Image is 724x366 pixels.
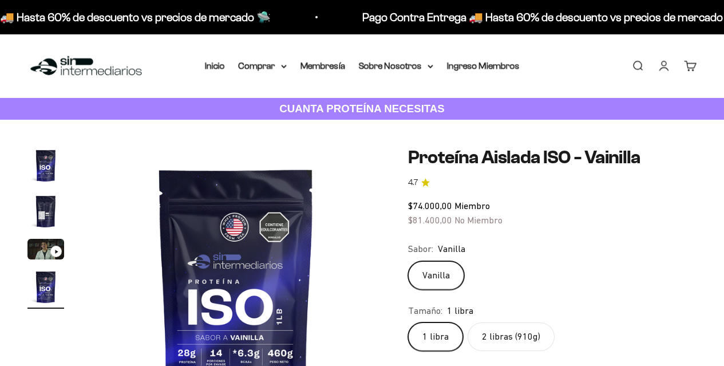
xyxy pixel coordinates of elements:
span: No Miembro [454,215,503,225]
h1: Proteína Aislada ISO - Vainilla [408,147,697,167]
img: Proteína Aislada ISO - Vainilla [27,269,64,305]
a: Ingreso Miembros [447,61,520,70]
button: Ir al artículo 3 [27,239,64,263]
span: $81.400,00 [408,215,452,225]
summary: Comprar [239,58,287,73]
legend: Tamaño: [408,304,442,318]
strong: CUANTA PROTEÍNA NECESITAS [279,103,445,115]
img: Proteína Aislada ISO - Vainilla [27,147,64,184]
img: Proteína Aislada ISO - Vainilla [27,193,64,230]
legend: Sabor: [408,242,433,257]
button: Ir al artículo 2 [27,193,64,233]
a: Inicio [205,61,225,70]
span: $74.000,00 [408,200,452,211]
button: Ir al artículo 1 [27,147,64,187]
a: 4.74.7 de 5.0 estrellas [408,176,697,189]
button: Ir al artículo 4 [27,269,64,309]
span: 4.7 [408,176,418,189]
summary: Sobre Nosotros [359,58,433,73]
a: Membresía [300,61,345,70]
span: Vanilla [438,242,465,257]
span: 1 libra [447,304,473,318]
span: Miembro [454,200,490,211]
